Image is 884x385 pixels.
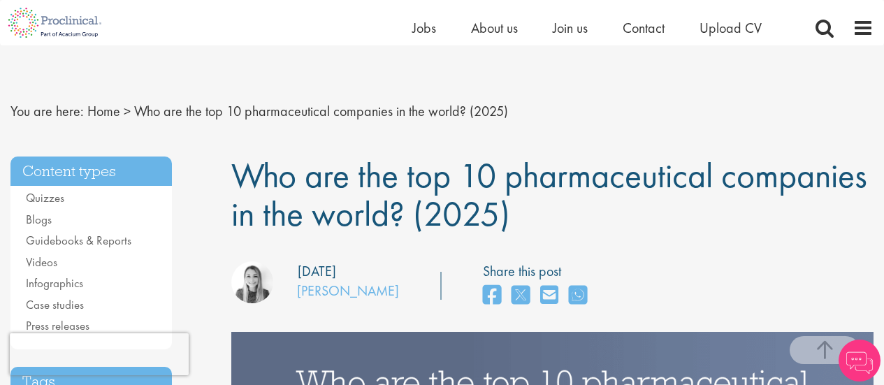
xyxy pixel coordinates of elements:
div: [DATE] [298,261,336,282]
a: About us [471,19,518,37]
a: Case studies [26,297,84,312]
span: Who are the top 10 pharmaceutical companies in the world? (2025) [134,102,508,120]
a: Guidebooks & Reports [26,233,131,248]
a: Jobs [412,19,436,37]
a: share on email [540,281,558,311]
h3: Content types [10,157,172,187]
a: Blogs [26,212,52,227]
a: Quizzes [26,190,64,205]
a: share on whats app [569,281,587,311]
img: Chatbot [839,340,881,382]
img: Hannah Burke [231,261,273,303]
a: share on twitter [512,281,530,311]
a: Press releases [26,318,89,333]
a: Join us [553,19,588,37]
label: Share this post [483,261,594,282]
a: Contact [623,19,665,37]
a: [PERSON_NAME] [297,282,399,300]
a: breadcrumb link [87,102,120,120]
a: Infographics [26,275,83,291]
span: Who are the top 10 pharmaceutical companies in the world? (2025) [231,153,867,236]
a: share on facebook [483,281,501,311]
iframe: reCAPTCHA [10,333,189,375]
span: > [124,102,131,120]
a: Videos [26,254,57,270]
span: You are here: [10,102,84,120]
a: Upload CV [700,19,762,37]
